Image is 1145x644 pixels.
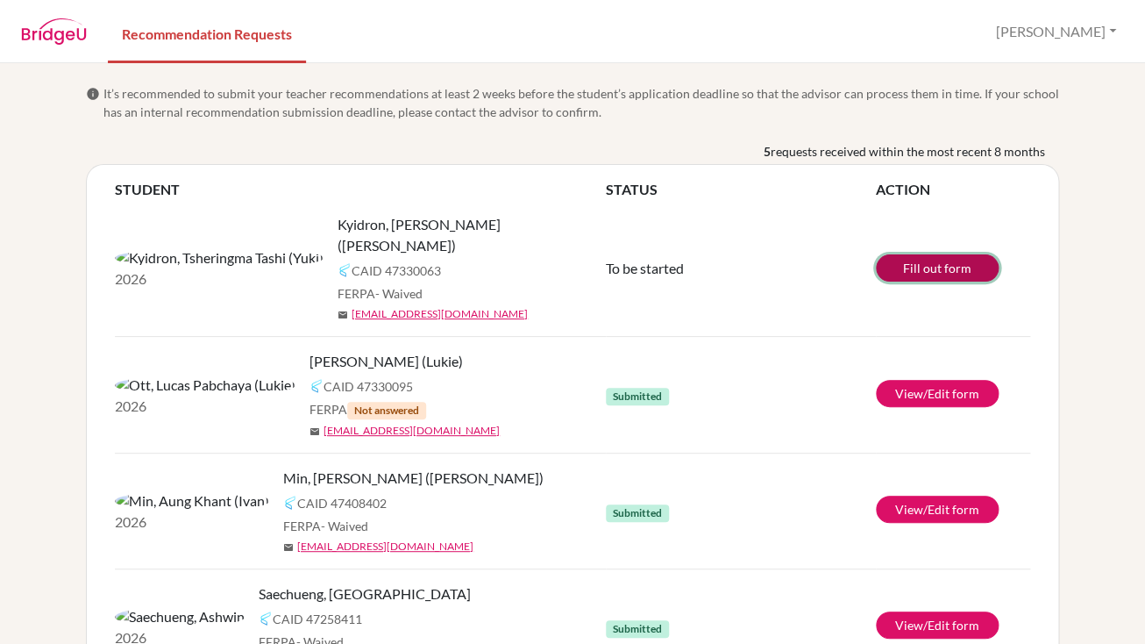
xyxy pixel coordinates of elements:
[259,583,471,605] span: Saechueng, [GEOGRAPHIC_DATA]
[876,254,999,282] a: Fill out form
[115,247,324,268] img: Kyidron, Tsheringma Tashi (Yuki)
[347,402,426,419] span: Not answered
[108,3,306,63] a: Recommendation Requests
[115,606,245,627] img: Saechueng, Ashwin
[324,423,500,439] a: [EMAIL_ADDRESS][DOMAIN_NAME]
[876,496,999,523] a: View/Edit form
[103,84,1059,121] span: It’s recommended to submit your teacher recommendations at least 2 weeks before the student’s app...
[338,263,352,277] img: Common App logo
[338,310,348,320] span: mail
[321,519,368,533] span: - Waived
[764,142,771,161] b: 5
[375,286,423,301] span: - Waived
[352,261,441,280] span: CAID 47330063
[309,351,463,372] span: [PERSON_NAME] (Lukie)
[283,468,544,489] span: Min, [PERSON_NAME] ([PERSON_NAME])
[21,18,87,45] img: BridgeU logo
[338,214,619,256] span: Kyidron, [PERSON_NAME] ([PERSON_NAME])
[115,179,606,200] th: STUDENT
[115,512,269,533] p: 2026
[876,179,1030,200] th: ACTION
[86,87,100,101] span: info
[115,490,269,512] img: Min, Aung Khant (Ivan)
[309,426,320,437] span: mail
[606,620,669,638] span: Submitted
[115,396,295,417] p: 2026
[297,494,387,512] span: CAID 47408402
[115,375,295,396] img: Ott, Lucas Pabchaya (Lukie)
[606,179,876,200] th: STATUS
[283,496,297,510] img: Common App logo
[273,610,362,628] span: CAID 47258411
[324,377,413,396] span: CAID 47330095
[876,380,999,407] a: View/Edit form
[297,539,473,555] a: [EMAIL_ADDRESS][DOMAIN_NAME]
[352,306,528,322] a: [EMAIL_ADDRESS][DOMAIN_NAME]
[309,379,324,393] img: Common App logo
[283,517,368,535] span: FERPA
[606,260,684,276] span: To be started
[771,142,1045,161] span: requests received within the most recent 8 months
[606,504,669,522] span: Submitted
[115,268,324,290] p: 2026
[259,612,273,626] img: Common App logo
[283,542,294,553] span: mail
[876,612,999,639] a: View/Edit form
[988,15,1124,48] button: [PERSON_NAME]
[606,388,669,405] span: Submitted
[338,284,423,303] span: FERPA
[309,400,426,419] span: FERPA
